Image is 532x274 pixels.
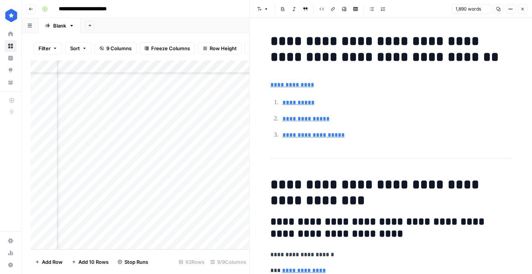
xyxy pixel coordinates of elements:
[5,64,17,76] a: Opportunities
[210,45,237,52] span: Row Height
[5,9,18,22] img: ConsumerAffairs Logo
[5,28,17,40] a: Home
[113,256,153,268] button: Stop Runs
[38,18,81,33] a: Blank
[38,45,51,52] span: Filter
[140,42,195,54] button: Freeze Columns
[151,45,190,52] span: Freeze Columns
[67,256,113,268] button: Add 10 Rows
[207,256,249,268] div: 9/9 Columns
[5,247,17,259] a: Usage
[95,42,136,54] button: 9 Columns
[42,258,63,266] span: Add Row
[5,6,17,25] button: Workspace: ConsumerAffairs
[70,45,80,52] span: Sort
[5,235,17,247] a: Settings
[5,40,17,52] a: Browse
[31,256,67,268] button: Add Row
[5,76,17,88] a: Your Data
[452,4,491,14] button: 1,890 words
[106,45,132,52] span: 9 Columns
[176,256,207,268] div: 63 Rows
[53,22,66,29] div: Blank
[5,259,17,271] button: Help + Support
[5,52,17,64] a: Insights
[124,258,148,266] span: Stop Runs
[198,42,242,54] button: Row Height
[65,42,92,54] button: Sort
[455,6,481,12] span: 1,890 words
[34,42,62,54] button: Filter
[78,258,109,266] span: Add 10 Rows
